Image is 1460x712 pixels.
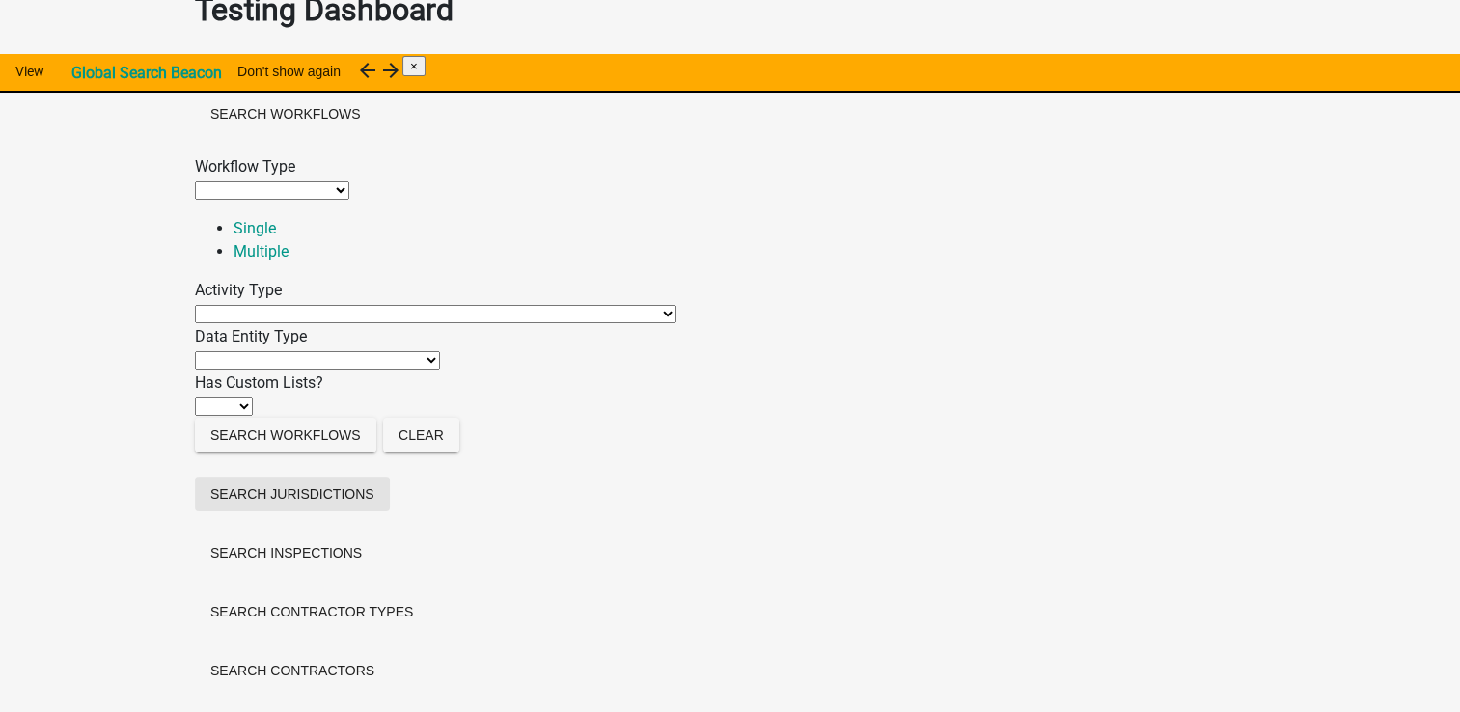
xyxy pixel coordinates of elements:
button: Search Workflows [195,418,376,452]
div: Has Custom Lists? [195,371,1266,395]
button: Search Jurisdictions [195,477,390,511]
div: Data Entity Type [195,325,1266,348]
a: Multiple [234,242,289,260]
span: × [410,59,418,73]
button: Search Contractor Types [195,594,428,629]
i: arrow_back [356,59,379,82]
i: arrow_forward [379,59,402,82]
div: Activity Type [195,279,1266,302]
div: Search Workflows [195,155,1266,457]
a: Single [234,219,276,237]
button: Close [402,56,426,76]
button: Don't show again [222,54,356,89]
button: Clear [383,418,459,452]
button: Search Workflows [195,96,376,131]
button: Search Inspections [195,535,377,570]
div: Workflow Type [195,155,1266,178]
button: Search Contractors [195,653,390,688]
strong: Global Search Beacon [71,64,222,82]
